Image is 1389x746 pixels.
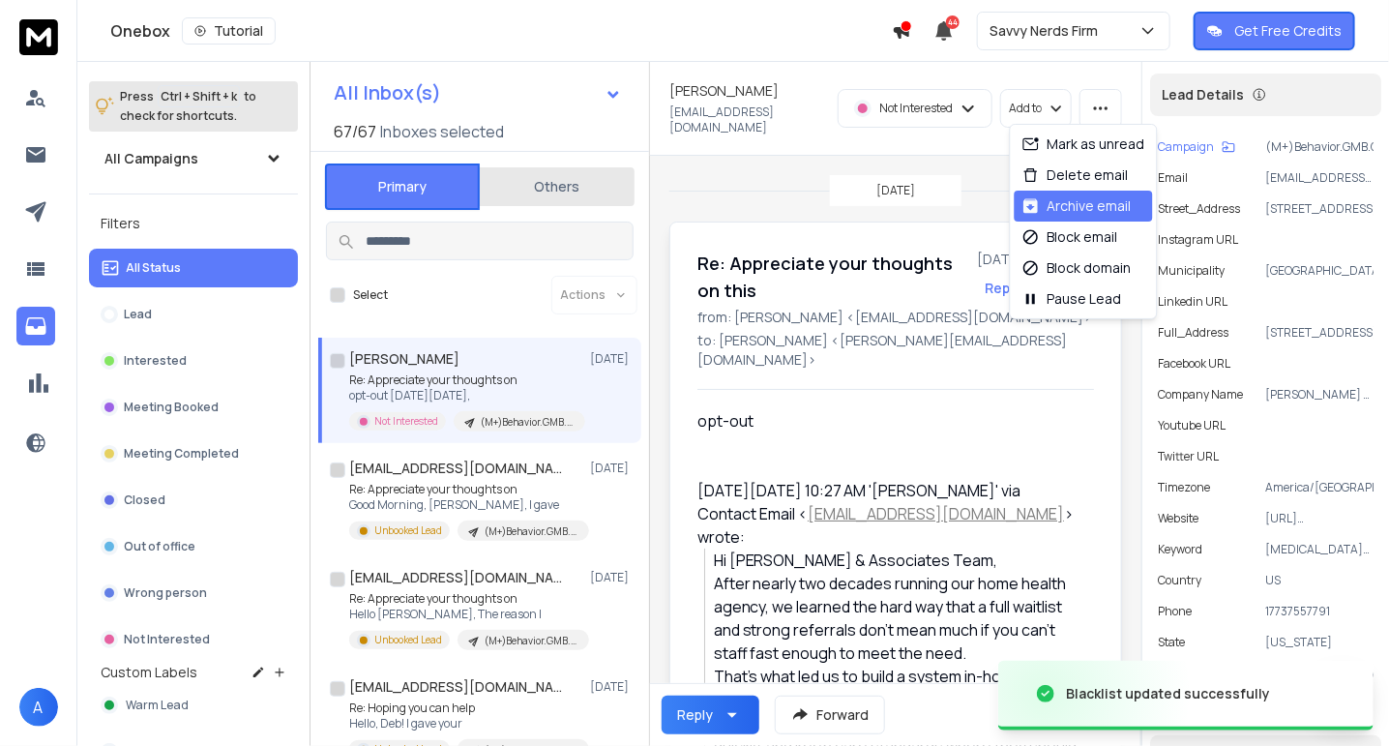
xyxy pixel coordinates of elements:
[1158,325,1228,341] p: Full_Address
[697,250,965,304] h1: Re: Appreciate your thoughts on this
[1158,170,1188,186] p: Email
[349,591,581,607] p: Re: Appreciate your thoughts on
[1265,325,1374,341] p: [STREET_ADDRESS]
[1158,387,1243,403] p: Company Name
[1265,201,1374,217] p: [STREET_ADDRESS]
[590,679,634,695] p: [DATE]
[1265,139,1374,155] p: (M+)Behavior.GMB.Q32025
[158,85,240,107] span: Ctrl + Shift + k
[126,260,181,276] p: All Status
[1158,263,1225,279] p: Municipality
[977,250,1094,269] p: [DATE] : 03:46 pm
[590,570,634,585] p: [DATE]
[1158,294,1227,310] p: Linkedin URL
[349,701,581,716] p: Re: Hoping you can help
[349,716,581,731] p: Hello, Deb! I gave your
[590,351,634,367] p: [DATE]
[349,482,581,497] p: Re: Appreciate your thoughts on
[374,523,442,538] p: Unbooked Lead
[1158,232,1238,248] p: Instagram URL
[714,572,1079,665] div: After nearly two decades running our home health agency, we learned the hard way that a full wait...
[1009,101,1042,116] p: Add to
[1265,170,1374,186] p: [EMAIL_ADDRESS][DOMAIN_NAME]
[334,83,441,103] h1: All Inbox(s)
[380,120,504,143] h3: Inboxes selected
[775,696,885,734] button: Forward
[876,183,915,198] p: [DATE]
[879,101,953,116] p: Not Interested
[374,633,442,647] p: Unbooked Lead
[101,663,197,682] h3: Custom Labels
[697,479,1079,549] div: [DATE][DATE] 10:27 AM '[PERSON_NAME]' via Contact Email < > wrote:
[124,307,152,322] p: Lead
[19,688,58,727] span: A
[1022,196,1132,216] div: Archive email
[1158,449,1219,464] p: Twitter URL
[1022,134,1145,154] div: Mark as unread
[124,400,219,415] p: Meeting Booked
[697,308,1094,327] p: from: [PERSON_NAME] <[EMAIL_ADDRESS][DOMAIN_NAME]>
[1158,635,1185,650] p: State
[349,388,581,403] p: opt-out [DATE][DATE],
[126,698,189,713] span: Warm Lead
[349,459,562,478] h1: [EMAIL_ADDRESS][DOMAIN_NAME]
[89,210,298,237] h3: Filters
[1265,480,1374,495] p: America/[GEOGRAPHIC_DATA]
[374,414,438,429] p: Not Interested
[697,331,1094,370] p: to: [PERSON_NAME] <[PERSON_NAME][EMAIL_ADDRESS][DOMAIN_NAME]>
[697,409,1079,456] div: opt-out
[110,17,892,45] div: Onebox
[1022,165,1129,185] div: Delete email
[985,279,1021,298] button: Reply
[349,607,581,622] p: Hello [PERSON_NAME], The reason I
[353,287,388,303] label: Select
[1265,573,1374,588] p: US
[590,461,634,476] p: [DATE]
[1158,542,1202,557] p: Keyword
[990,21,1106,41] p: Savvy Nerds Firm
[349,373,581,388] p: Re: Appreciate your thoughts on
[946,15,960,29] span: 44
[1022,227,1118,247] div: Block email
[124,353,187,369] p: Interested
[349,349,459,369] h1: [PERSON_NAME]
[1158,201,1240,217] p: Street_Address
[1022,258,1132,278] div: Block domain
[1265,635,1374,650] p: [US_STATE]
[124,492,165,508] p: Closed
[124,539,195,554] p: Out of office
[124,446,239,462] p: Meeting Completed
[124,585,207,601] p: Wrong person
[182,17,276,45] button: Tutorial
[120,87,256,126] p: Press to check for shortcuts.
[1158,511,1198,526] p: Website
[1022,289,1122,309] div: Pause Lead
[325,164,480,210] button: Primary
[485,634,577,648] p: (M+)Behavior.GMB.Q32025
[334,120,376,143] span: 67 / 67
[669,104,826,135] p: [EMAIL_ADDRESS][DOMAIN_NAME]
[677,705,713,725] div: Reply
[1158,573,1201,588] p: Country
[1158,604,1192,619] p: Phone
[485,524,577,539] p: (M+)Behavior.GMB.Q32025
[124,632,210,647] p: Not Interested
[1265,511,1374,526] p: [URL][DOMAIN_NAME]
[1234,21,1342,41] p: Get Free Credits
[1265,542,1374,557] p: [MEDICAL_DATA] near [GEOGRAPHIC_DATA], [GEOGRAPHIC_DATA]
[349,568,562,587] h1: [EMAIL_ADDRESS][DOMAIN_NAME]
[104,149,198,168] h1: All Campaigns
[1158,480,1210,495] p: Timezone
[1265,263,1374,279] p: [GEOGRAPHIC_DATA]
[1158,139,1214,155] p: Campaign
[1158,356,1230,372] p: Facebook URL
[481,415,574,430] p: (M+)Behavior.GMB.Q32025
[349,497,581,513] p: Good Morning, [PERSON_NAME], I gave
[669,81,779,101] h1: [PERSON_NAME]
[1158,418,1226,433] p: Youtube URL
[714,549,1079,572] div: Hi [PERSON_NAME] & Associates Team,
[1265,604,1374,619] p: 17737557791
[480,165,635,208] button: Others
[1162,85,1244,104] p: Lead Details
[1265,387,1374,403] p: [PERSON_NAME] & Associates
